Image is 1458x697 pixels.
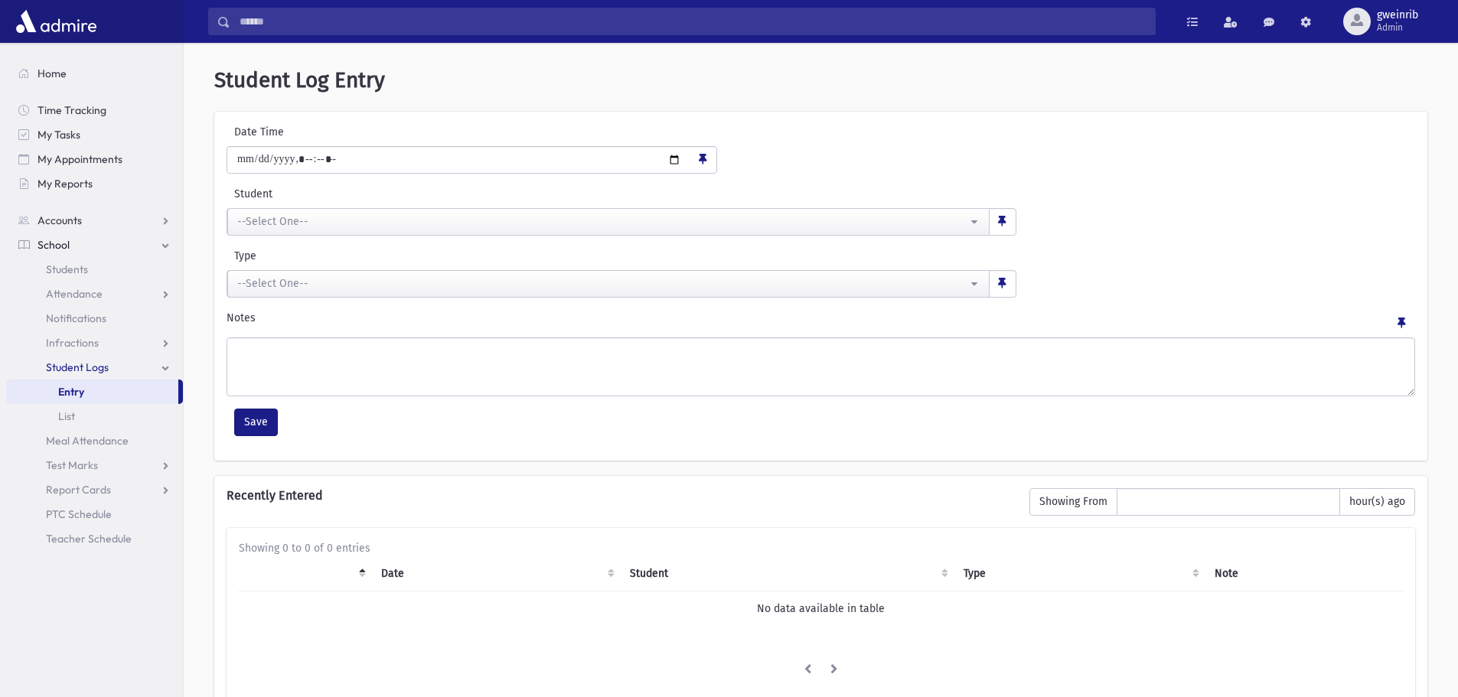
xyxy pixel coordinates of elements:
[6,257,183,282] a: Students
[38,67,67,80] span: Home
[6,306,183,331] a: Notifications
[1205,556,1403,591] th: Note
[46,336,99,350] span: Infractions
[6,61,183,86] a: Home
[6,477,183,502] a: Report Cards
[6,453,183,477] a: Test Marks
[230,8,1155,35] input: Search
[6,122,183,147] a: My Tasks
[6,526,183,551] a: Teacher Schedule
[46,507,112,521] span: PTC Schedule
[6,404,183,428] a: List
[6,355,183,379] a: Student Logs
[214,67,385,93] span: Student Log Entry
[237,275,967,292] div: --Select One--
[227,124,431,140] label: Date Time
[621,556,954,591] th: Student: activate to sort column ascending
[6,331,183,355] a: Infractions
[38,103,106,117] span: Time Tracking
[6,208,183,233] a: Accounts
[234,409,278,436] button: Save
[6,98,183,122] a: Time Tracking
[38,238,70,252] span: School
[46,434,129,448] span: Meal Attendance
[46,262,88,276] span: Students
[46,483,111,497] span: Report Cards
[46,287,103,301] span: Attendance
[227,186,753,202] label: Student
[6,282,183,306] a: Attendance
[1029,488,1117,516] span: Showing From
[1377,9,1418,21] span: gweinrib
[46,458,98,472] span: Test Marks
[227,310,256,331] label: Notes
[954,556,1205,591] th: Type: activate to sort column ascending
[6,147,183,171] a: My Appointments
[239,591,1403,626] td: No data available in table
[372,556,621,591] th: Date: activate to sort column ascending
[6,233,183,257] a: School
[227,248,621,264] label: Type
[239,540,1403,556] div: Showing 0 to 0 of 0 entries
[227,208,990,236] button: --Select One--
[227,488,1014,503] h6: Recently Entered
[46,532,132,546] span: Teacher Schedule
[6,428,183,453] a: Meal Attendance
[58,409,75,423] span: List
[38,152,122,166] span: My Appointments
[46,311,106,325] span: Notifications
[6,171,183,196] a: My Reports
[38,128,80,142] span: My Tasks
[46,360,109,374] span: Student Logs
[1339,488,1415,516] span: hour(s) ago
[237,213,967,230] div: --Select One--
[38,213,82,227] span: Accounts
[1377,21,1418,34] span: Admin
[12,6,100,37] img: AdmirePro
[6,379,178,404] a: Entry
[58,385,84,399] span: Entry
[6,502,183,526] a: PTC Schedule
[227,270,990,298] button: --Select One--
[38,177,93,191] span: My Reports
